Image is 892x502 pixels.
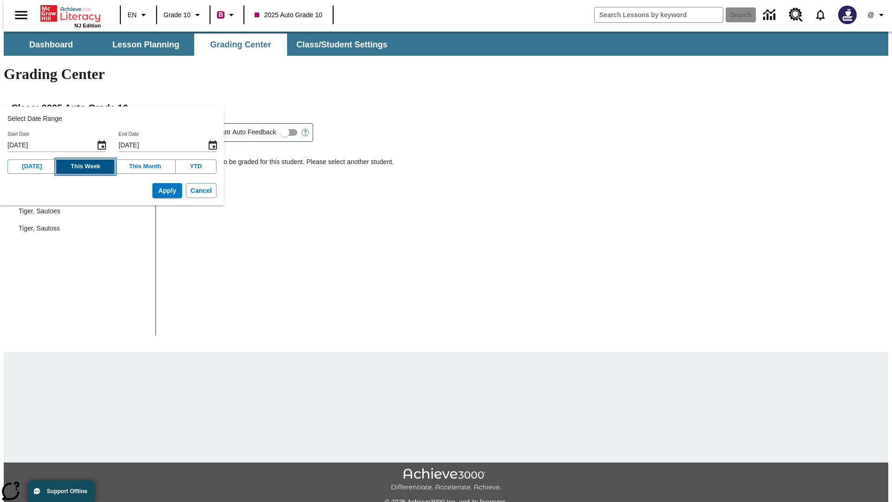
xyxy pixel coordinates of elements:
span: Grade 10 [164,10,190,20]
button: Open Help for Writing Assistant [298,124,313,141]
button: Select a new avatar [833,3,862,27]
button: Language: EN, Select a language [124,7,153,23]
input: search field [595,7,723,22]
button: Apply [152,183,182,198]
button: Cancel [186,183,216,198]
button: YTD [175,159,216,174]
label: End Date [118,131,139,138]
button: Start Date, Choose date, August 17, 2025, Selected [92,136,111,155]
span: EN [128,10,137,20]
span: 2025 Auto Grade 10 [255,10,322,20]
img: Achieve3000 Differentiate Accelerate Achieve [391,468,501,492]
button: Support Offline [28,481,95,502]
h1: Grading Center [4,66,888,83]
button: End Date, Choose date, August 20, 2025, Selected [203,136,222,155]
button: This Month [114,159,176,174]
span: Tiger, Sautoes [19,206,148,216]
div: SubNavbar [4,33,396,56]
button: Grade: Grade 10, Select a grade [160,7,207,23]
div: Tiger, Sautoes [11,203,155,220]
button: Class/Student Settings [289,33,395,56]
a: Data Center [758,2,783,28]
span: Support Offline [47,488,87,495]
button: [DATE] [7,159,57,174]
div: Tiger, Sautoss [11,220,155,237]
a: Notifications [808,3,833,27]
button: Lesson Planning [99,33,192,56]
div: SubNavbar [4,32,888,56]
span: Auto Feedback [232,127,276,137]
label: Start Date [7,131,29,138]
h2: Select Date Range [7,114,216,124]
a: Resource Center, Will open in new tab [783,2,808,27]
span: @ [867,10,874,20]
span: NJ Edition [74,23,101,28]
p: There is no work to be graded for this student. Please select another student. [172,157,881,174]
a: Home [40,4,101,23]
img: Avatar [838,6,857,24]
button: Dashboard [5,33,98,56]
button: Open side menu [7,1,35,29]
button: This Week [56,159,115,174]
button: Boost Class color is violet red. Change class color [213,7,241,23]
button: Grading Center [194,33,287,56]
span: Tiger, Sautoss [19,224,148,233]
h2: Class : 2025 Auto Grade 10 [11,100,881,115]
span: B [218,9,223,20]
button: Profile/Settings [862,7,892,23]
div: Home [40,3,101,28]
